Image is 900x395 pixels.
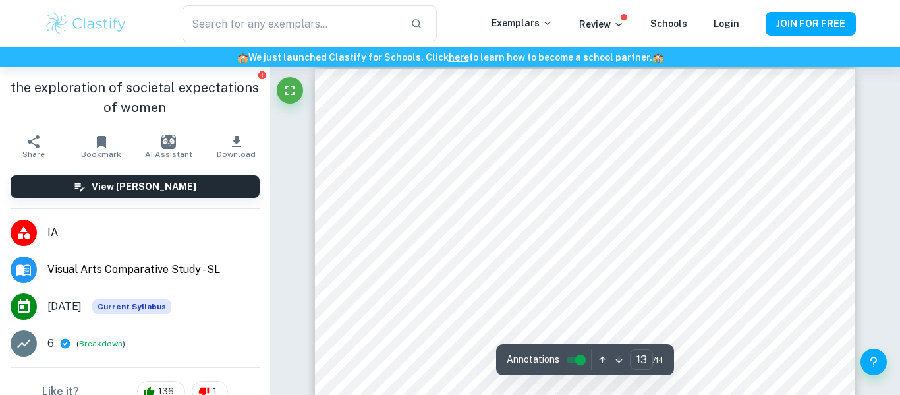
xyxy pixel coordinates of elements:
button: View [PERSON_NAME] [11,175,260,198]
button: Download [202,128,269,165]
span: Bookmark [81,150,121,159]
img: AI Assistant [161,135,176,149]
a: here [449,52,469,63]
button: Breakdown [79,338,123,349]
span: Download [217,150,256,159]
h1: the exploration of societal expectations of women [11,78,260,117]
span: 🏫 [237,52,248,63]
button: Fullscreen [277,77,303,104]
button: Bookmark [67,128,134,165]
p: 6 [47,336,54,351]
span: Annotations [507,353,559,367]
span: AI Assistant [145,150,192,159]
span: Share [22,150,45,159]
span: ( ) [76,338,125,350]
h6: View [PERSON_NAME] [92,179,196,194]
button: AI Assistant [135,128,202,165]
button: Help and Feedback [860,349,887,375]
span: / 14 [653,354,663,366]
input: Search for any exemplars... [183,5,400,42]
a: Schools [650,18,687,29]
span: Current Syllabus [92,299,171,314]
span: Visual Arts Comparative Study - SL [47,262,260,278]
img: Clastify logo [44,11,128,37]
button: JOIN FOR FREE [766,12,856,36]
span: [DATE] [47,299,82,315]
a: Login [714,18,739,29]
span: 🏫 [652,52,663,63]
h6: We just launched Clastify for Schools. Click to learn how to become a school partner. [3,50,897,65]
p: Exemplars [492,16,553,30]
div: This exemplar is based on the current syllabus. Feel free to refer to it for inspiration/ideas wh... [92,299,171,314]
span: IA [47,225,260,241]
p: Review [579,17,624,32]
button: Report issue [258,70,267,80]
